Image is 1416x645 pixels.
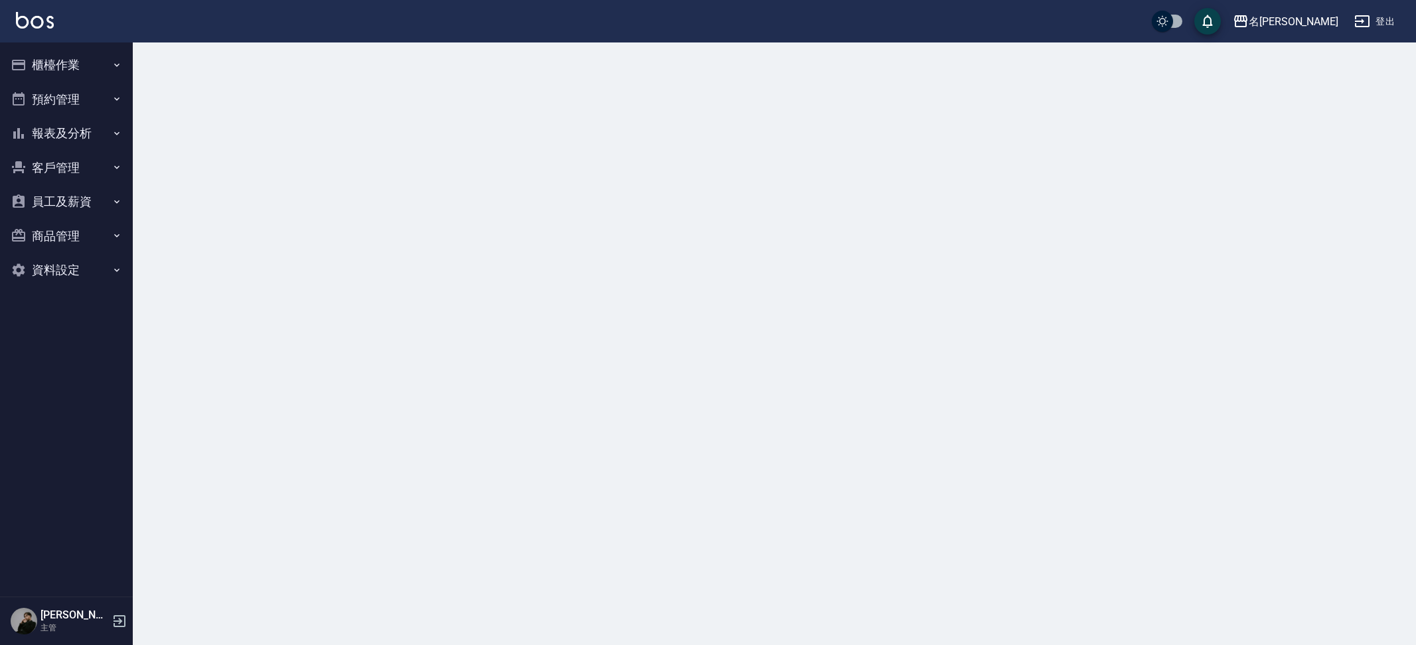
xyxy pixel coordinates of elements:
img: Person [11,608,37,634]
h5: [PERSON_NAME] [40,609,108,622]
button: 名[PERSON_NAME] [1227,8,1344,35]
button: 櫃檯作業 [5,48,127,82]
button: 客戶管理 [5,151,127,185]
div: 名[PERSON_NAME] [1249,13,1338,30]
button: save [1194,8,1221,35]
img: Logo [16,12,54,29]
p: 主管 [40,622,108,634]
button: 員工及薪資 [5,184,127,219]
button: 登出 [1349,9,1400,34]
button: 商品管理 [5,219,127,253]
button: 資料設定 [5,253,127,287]
button: 報表及分析 [5,116,127,151]
button: 預約管理 [5,82,127,117]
